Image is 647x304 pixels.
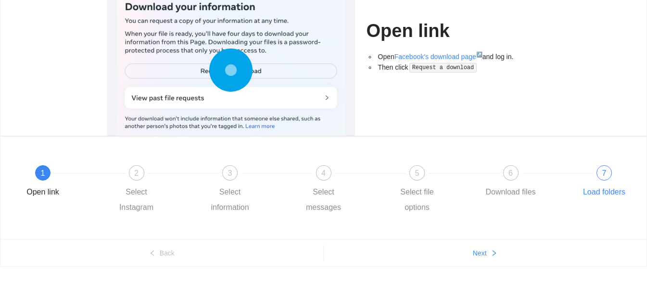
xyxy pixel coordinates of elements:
div: Load folders [583,184,625,200]
div: Select file options [389,184,445,215]
div: 1Open link [15,165,109,200]
div: Select messages [296,184,352,215]
div: Open link [26,184,59,200]
div: 3Select information [202,165,296,215]
span: 3 [228,169,232,177]
div: Select information [202,184,258,215]
a: Facebook's download page↗ [394,53,482,61]
div: Select Instagram [109,184,165,215]
div: 2Select Instagram [109,165,203,215]
h1: Open link [367,20,540,42]
span: 4 [321,169,326,177]
li: Open and log in. [376,51,540,62]
code: Request a download [409,63,477,73]
span: 7 [602,169,607,177]
div: Download files [485,184,535,200]
button: leftBack [0,245,323,261]
div: 5Select file options [389,165,483,215]
div: 4Select messages [296,165,390,215]
button: Nextright [324,245,647,261]
li: Then click [376,62,540,73]
span: Next [473,248,487,258]
sup: ↗ [476,51,482,57]
div: 7Load folders [576,165,632,200]
div: 6Download files [483,165,577,200]
span: right [491,250,497,257]
span: 6 [508,169,513,177]
span: 5 [415,169,419,177]
span: 2 [134,169,139,177]
span: 1 [41,169,45,177]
